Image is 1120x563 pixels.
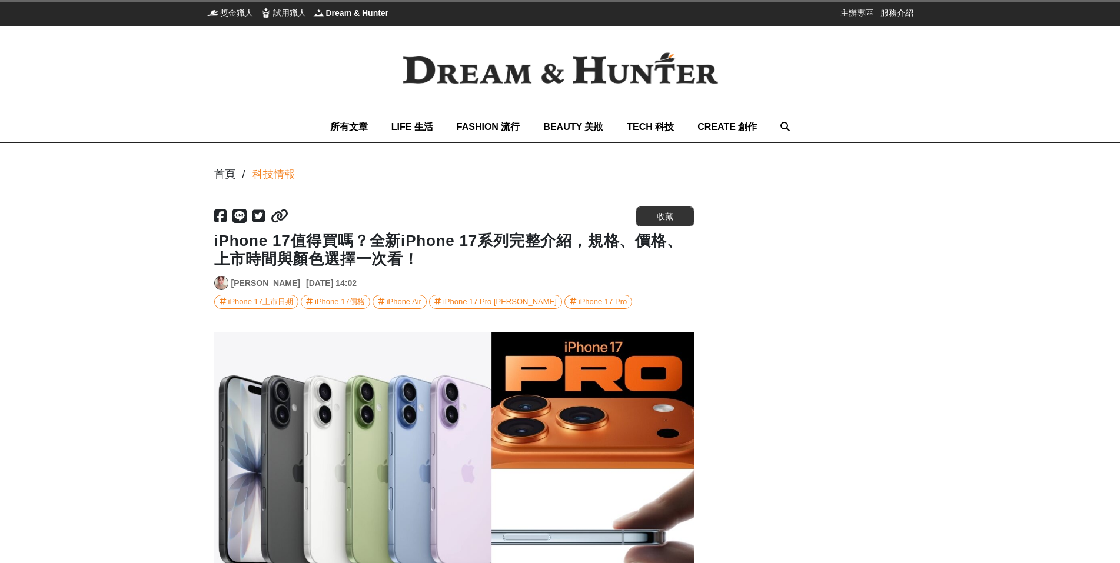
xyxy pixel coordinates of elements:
[214,295,299,309] a: iPhone 17上市日期
[214,276,228,290] a: Avatar
[443,295,557,308] div: iPhone 17 Pro [PERSON_NAME]
[697,122,757,132] span: CREATE 創作
[384,34,737,103] img: Dream & Hunter
[228,295,294,308] div: iPhone 17上市日期
[840,7,873,19] a: 主辦專區
[373,295,427,309] a: iPhone Air
[260,7,272,19] img: 試用獵人
[330,111,368,142] a: 所有文章
[231,277,300,289] a: [PERSON_NAME]
[215,276,228,289] img: Avatar
[579,295,627,308] div: iPhone 17 Pro
[301,295,370,309] a: iPhone 17價格
[391,122,433,132] span: LIFE 生活
[260,7,306,19] a: 試用獵人試用獵人
[391,111,433,142] a: LIFE 生活
[214,166,235,182] div: 首頁
[315,295,365,308] div: iPhone 17價格
[273,7,306,19] span: 試用獵人
[880,7,913,19] a: 服務介紹
[564,295,632,309] a: iPhone 17 Pro
[306,277,357,289] div: [DATE] 14:02
[242,166,245,182] div: /
[627,111,674,142] a: TECH 科技
[207,7,253,19] a: 獎金獵人獎金獵人
[627,122,674,132] span: TECH 科技
[252,166,295,182] a: 科技情報
[697,111,757,142] a: CREATE 創作
[313,7,389,19] a: Dream & HunterDream & Hunter
[457,111,520,142] a: FASHION 流行
[313,7,325,19] img: Dream & Hunter
[207,7,219,19] img: 獎金獵人
[220,7,253,19] span: 獎金獵人
[387,295,421,308] div: iPhone Air
[214,232,694,268] h1: iPhone 17值得買嗎？全新iPhone 17系列完整介紹，規格、價格、上市時間與顏色選擇一次看！
[457,122,520,132] span: FASHION 流行
[429,295,562,309] a: iPhone 17 Pro [PERSON_NAME]
[543,111,603,142] a: BEAUTY 美妝
[636,206,694,226] button: 收藏
[330,122,368,132] span: 所有文章
[326,7,389,19] span: Dream & Hunter
[543,122,603,132] span: BEAUTY 美妝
